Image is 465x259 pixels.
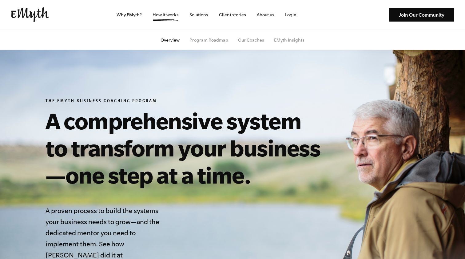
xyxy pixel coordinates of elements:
[322,5,386,25] iframe: Embedded CTA
[161,38,180,42] a: Overview
[389,8,454,22] img: Join Our Community
[189,38,228,42] a: Program Roadmap
[434,229,465,259] iframe: Chat Widget
[46,99,326,105] h6: The EMyth Business Coaching Program
[46,107,326,188] h1: A comprehensive system to transform your business—one step at a time.
[274,38,304,42] a: EMyth Insights
[11,7,49,22] img: EMyth
[238,38,264,42] a: Our Coaches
